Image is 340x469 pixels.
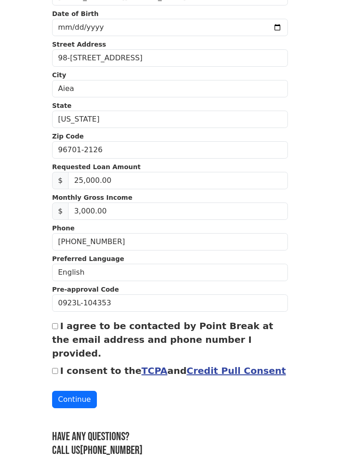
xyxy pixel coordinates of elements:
[52,320,273,359] label: I agree to be contacted by Point Break at the email address and phone number I provided.
[52,391,97,408] button: Continue
[52,49,288,67] input: Street Address
[142,365,168,376] a: TCPA
[60,365,286,376] label: I consent to the and
[52,133,84,140] strong: Zip Code
[52,444,288,458] h3: Call us
[52,163,141,171] strong: Requested Loan Amount
[80,443,143,458] a: [PHONE_NUMBER]
[52,71,66,79] strong: City
[52,224,74,232] strong: Phone
[68,172,288,189] input: Requested Loan Amount
[52,193,288,203] p: Monthly Gross Income
[52,141,288,159] input: Zip Code
[52,203,69,220] span: $
[52,286,119,293] strong: Pre-approval Code
[52,102,71,109] strong: State
[52,10,99,17] strong: Date of Birth
[186,365,286,376] a: Credit Pull Consent
[52,41,106,48] strong: Street Address
[52,172,69,189] span: $
[68,203,288,220] input: Monthly Gross Income
[52,430,288,444] h3: Have any questions?
[52,294,288,312] input: Pre-approval Code
[52,80,288,97] input: City
[52,233,288,250] input: Phone
[52,255,124,262] strong: Preferred Language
